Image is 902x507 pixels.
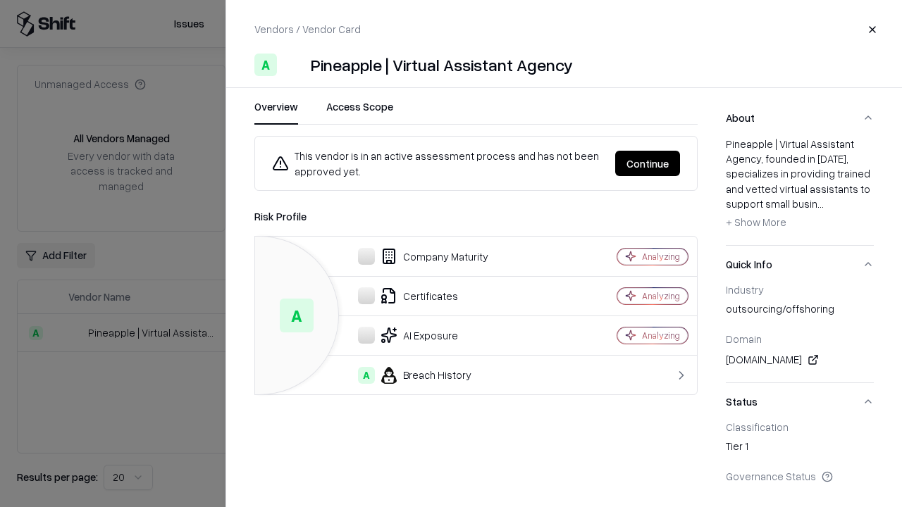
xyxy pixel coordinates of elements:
button: About [726,99,874,137]
button: Status [726,383,874,420]
div: Tier 1 [726,439,874,458]
button: Quick Info [726,246,874,283]
div: Risk Profile [254,208,698,225]
div: About [726,137,874,245]
button: Continue [615,151,680,176]
div: A [358,367,375,384]
div: Pineapple | Virtual Assistant Agency [311,54,573,76]
p: Vendors / Vendor Card [254,22,361,37]
div: [DOMAIN_NAME] [726,351,874,368]
div: Breach History [266,367,568,384]
div: Pineapple | Virtual Assistant Agency, founded in [DATE], specializes in providing trained and vet... [726,137,874,234]
button: Overview [254,99,298,125]
span: + Show More [726,215,786,228]
div: Company Maturity [266,248,568,265]
div: Domain [726,332,874,345]
div: Industry [726,283,874,296]
div: Classification [726,420,874,433]
button: + Show More [726,211,786,234]
div: outsourcing/offshoring [726,301,874,321]
div: A [254,54,277,76]
div: This vendor is in an active assessment process and has not been approved yet. [272,148,604,179]
div: Certificates [266,287,568,304]
div: AI Exposure [266,327,568,344]
div: Quick Info [726,283,874,382]
img: Pineapple | Virtual Assistant Agency [283,54,305,76]
div: Analyzing [642,251,680,263]
div: Analyzing [642,330,680,342]
div: Governance Status [726,470,874,482]
div: Analyzing [642,290,680,302]
span: ... [817,197,824,210]
div: A [280,299,314,332]
button: Access Scope [326,99,393,125]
